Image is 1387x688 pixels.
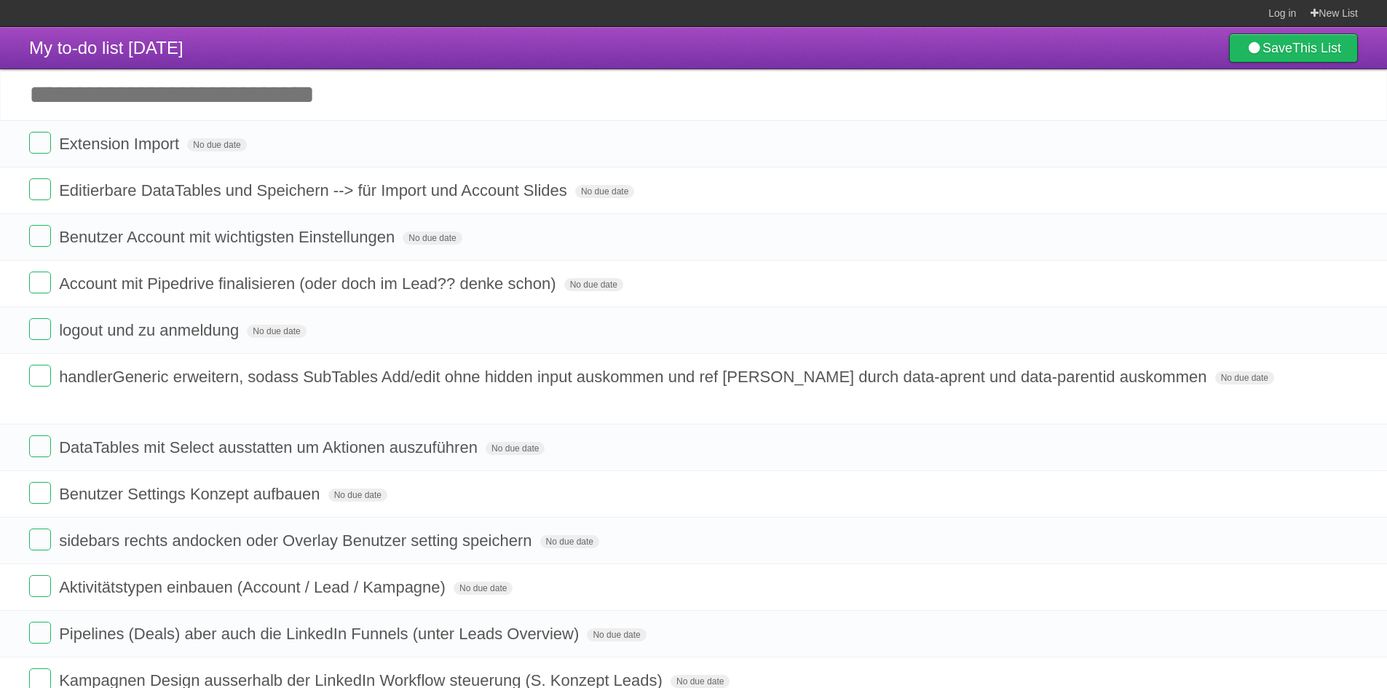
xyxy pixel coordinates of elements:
span: Extension Import [59,135,183,153]
label: Done [29,529,51,550]
label: Done [29,272,51,293]
span: No due date [1215,371,1274,384]
span: Account mit Pipedrive finalisieren (oder doch im Lead?? denke schon) [59,274,559,293]
span: No due date [454,582,513,595]
span: No due date [187,138,246,151]
span: handlerGeneric erweitern, sodass SubTables Add/edit ohne hidden input auskommen und ref [PERSON_N... [59,368,1210,386]
span: No due date [587,628,646,641]
label: Done [29,575,51,597]
span: No due date [575,185,634,198]
span: Aktivitätstypen einbauen (Account / Lead / Kampagne) [59,578,449,596]
span: Editierbare DataTables und Speichern --> für Import und Account Slides [59,181,571,199]
span: No due date [486,442,545,455]
a: SaveThis List [1229,33,1358,63]
span: No due date [564,278,623,291]
label: Done [29,132,51,154]
span: sidebars rechts andocken oder Overlay Benutzer setting speichern [59,531,535,550]
span: Pipelines (Deals) aber auch die LinkedIn Funnels (unter Leads Overview) [59,625,582,643]
label: Done [29,365,51,387]
label: Done [29,622,51,644]
span: logout und zu anmeldung [59,321,242,339]
span: No due date [671,675,730,688]
span: No due date [403,232,462,245]
label: Done [29,482,51,504]
span: No due date [247,325,306,338]
label: Done [29,435,51,457]
span: DataTables mit Select ausstatten um Aktionen auszuführen [59,438,481,456]
span: No due date [328,489,387,502]
b: This List [1292,41,1341,55]
span: Benutzer Account mit wichtigsten Einstellungen [59,228,398,246]
label: Done [29,318,51,340]
span: Benutzer Settings Konzept aufbauen [59,485,323,503]
span: No due date [540,535,599,548]
span: My to-do list [DATE] [29,38,183,58]
label: Done [29,178,51,200]
label: Done [29,225,51,247]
